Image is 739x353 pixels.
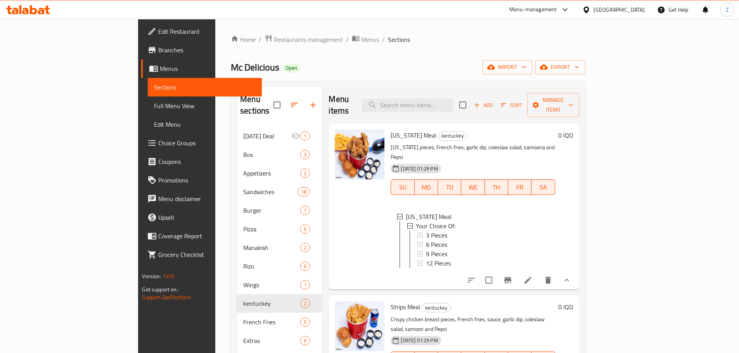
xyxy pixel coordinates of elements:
[243,187,298,196] span: Sandwiches
[301,337,310,344] span: 6
[335,130,384,179] img: Kentucky Meal
[304,96,322,114] button: Add section
[391,129,436,141] span: [US_STATE] Meal
[158,194,255,203] span: Menu disclaimer
[558,301,573,312] h6: 0 IQD
[438,179,461,195] button: TU
[441,182,458,193] span: TU
[300,131,310,141] div: items
[300,299,310,308] div: items
[509,5,557,14] div: Menu-management
[154,101,255,110] span: Full Menu View
[141,59,261,78] a: Menus
[498,271,517,289] button: Branch-specific-item
[282,65,300,71] span: Open
[158,176,255,185] span: Promotions
[243,317,300,327] span: French Fries
[398,165,441,172] span: [DATE] 01:29 PM
[158,213,255,222] span: Upsell
[455,97,471,113] span: Select section
[154,120,255,129] span: Edit Menu
[523,276,533,285] a: Edit menu item
[301,207,310,214] span: 7
[301,151,310,158] span: 3
[422,303,450,312] span: kentuckey
[148,115,261,134] a: Edit Menu
[398,337,441,344] span: [DATE] 01:29 PM
[535,182,552,193] span: SA
[141,189,261,208] a: Menu disclaimer
[391,143,555,162] p: [US_STATE] pieces, French fries, garlic dip, coleslaw salad, samoona and Pepsi
[391,315,555,334] p: Crispy chicken breast pieces, French fries, sauce, garlic dip, coleslaw salad, samoon and Pepsi
[243,243,300,252] span: Manakish
[237,183,322,201] div: Sandwiches18
[301,133,310,140] span: 1
[473,101,494,110] span: Add
[499,99,524,111] button: Sort
[141,22,261,41] a: Edit Restaurant
[418,182,435,193] span: MO
[391,301,420,313] span: Strips Meal
[501,101,522,110] span: Sort
[141,171,261,189] a: Promotions
[391,179,414,195] button: SU
[237,238,322,257] div: Manakish2
[481,272,497,288] span: Select to update
[237,313,322,331] div: French Fries5
[471,99,496,111] button: Add
[406,212,452,221] span: [US_STATE] Meal
[489,62,526,72] span: import
[243,224,300,234] div: Pizza
[471,99,496,111] span: Add item
[301,281,310,289] span: 1
[154,83,255,92] span: Sections
[301,300,310,307] span: 2
[329,93,352,117] h2: Menu items
[388,35,410,44] span: Sections
[539,271,557,289] button: delete
[243,206,300,215] span: Burger
[300,243,310,252] div: items
[243,262,300,271] span: Rizo
[362,98,453,112] input: search
[298,187,310,196] div: items
[158,157,255,166] span: Coupons
[237,201,322,220] div: Burger7
[237,220,322,238] div: Pizza6
[335,301,384,351] img: Strips Meal
[141,245,261,264] a: Grocery Checklist
[142,271,161,281] span: Version:
[243,280,300,289] span: Wings
[158,231,255,241] span: Coverage Report
[237,276,322,294] div: Wings1
[594,5,645,14] div: [GEOGRAPHIC_DATA]
[301,170,310,177] span: 2
[527,93,579,117] button: Manage items
[352,34,379,45] a: Menus
[558,130,573,141] h6: 0 IQD
[301,244,310,251] span: 2
[426,240,447,249] span: 6 Pieces
[243,169,300,178] div: Appetizers
[488,182,505,193] span: TH
[438,131,467,140] span: kentuckey
[394,182,411,193] span: SU
[461,179,485,195] button: WE
[542,62,579,72] span: export
[426,231,447,240] span: 3 Pieces
[163,271,175,281] span: 1.0.0
[300,169,310,178] div: items
[158,138,255,148] span: Choice Groups
[422,303,451,312] div: kentuckey
[483,60,532,74] button: import
[300,262,310,271] div: items
[346,35,349,44] li: /
[282,64,300,73] div: Open
[562,276,571,285] svg: Show Choices
[462,271,481,289] button: sort-choices
[243,131,291,141] div: Ramadan Deal
[237,257,322,276] div: Rizo6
